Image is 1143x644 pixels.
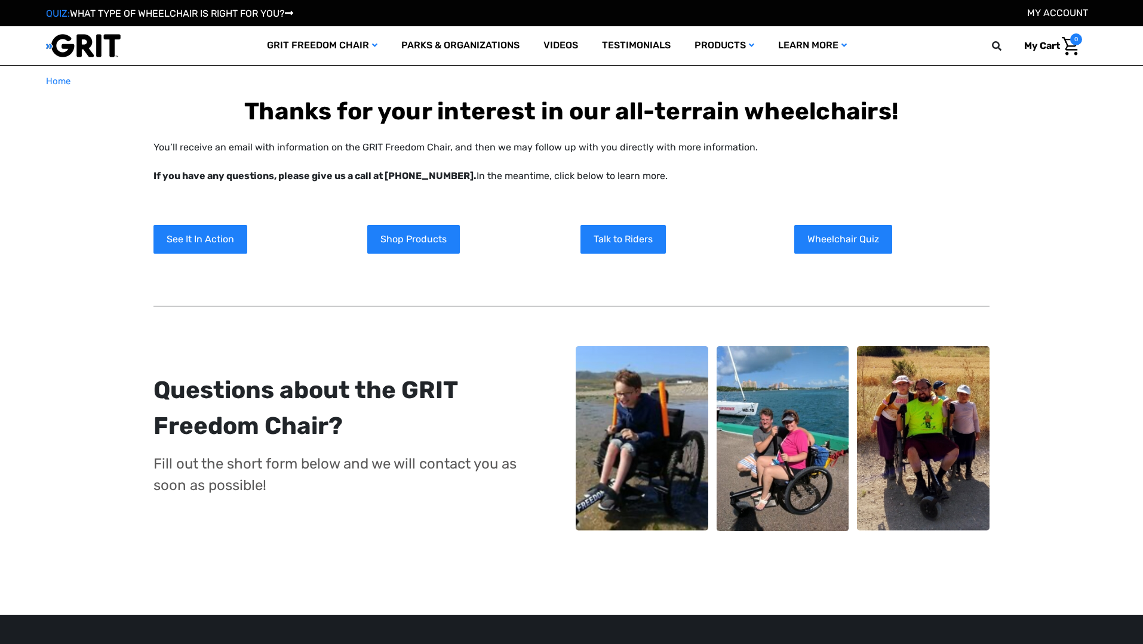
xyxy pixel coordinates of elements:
[367,225,460,254] a: Shop Products
[153,453,530,496] p: Fill out the short form below and we will contact you as soon as possible!
[1062,37,1079,56] img: Cart
[997,33,1015,58] input: Search
[683,26,766,65] a: Products
[46,75,70,88] a: Home
[153,140,990,183] p: You’ll receive an email with information on the GRIT Freedom Chair, and then we may follow up wit...
[389,26,531,65] a: Parks & Organizations
[46,33,121,58] img: GRIT All-Terrain Wheelchair and Mobility Equipment
[1024,40,1060,51] span: My Cart
[46,8,70,19] span: QUIZ:
[46,8,293,19] a: QUIZ:WHAT TYPE OF WHEELCHAIR IS RIGHT FOR YOU?
[153,225,247,254] a: See It In Action
[46,75,1097,88] nav: Breadcrumb
[1015,33,1082,58] a: Cart with 0 items
[590,26,683,65] a: Testimonials
[255,26,389,65] a: GRIT Freedom Chair
[153,170,477,181] strong: If you have any questions, please give us a call at [PHONE_NUMBER].
[531,26,590,65] a: Videos
[1070,33,1082,45] span: 0
[794,225,892,254] a: Wheelchair Quiz
[46,76,70,87] span: Home
[766,26,859,65] a: Learn More
[244,97,899,125] b: Thanks for your interest in our all-terrain wheelchairs!
[1027,7,1088,19] a: Account
[580,225,666,254] a: Talk to Riders
[153,372,530,444] div: Questions about the GRIT Freedom Chair?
